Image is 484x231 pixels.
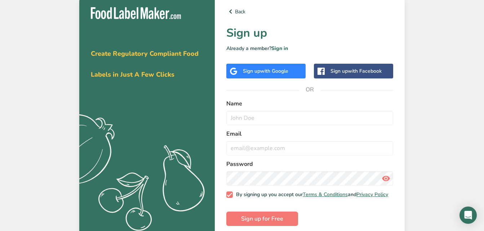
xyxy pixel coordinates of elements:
[241,214,283,223] span: Sign up for Free
[226,7,393,16] a: Back
[226,99,393,108] label: Name
[243,67,288,75] div: Sign up
[226,24,393,42] h1: Sign up
[303,191,348,198] a: Terms & Conditions
[226,45,393,52] p: Already a member?
[226,212,298,226] button: Sign up for Free
[91,49,199,79] span: Create Regulatory Compliant Food Labels in Just A Few Clicks
[91,7,181,19] img: Food Label Maker
[299,79,321,100] span: OR
[330,67,382,75] div: Sign up
[348,68,382,74] span: with Facebook
[226,141,393,155] input: email@example.com
[226,111,393,125] input: John Doe
[459,207,477,224] div: Open Intercom Messenger
[226,160,393,168] label: Password
[356,191,388,198] a: Privacy Policy
[260,68,288,74] span: with Google
[226,130,393,138] label: Email
[233,191,388,198] span: By signing up you accept our and
[271,45,288,52] a: Sign in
